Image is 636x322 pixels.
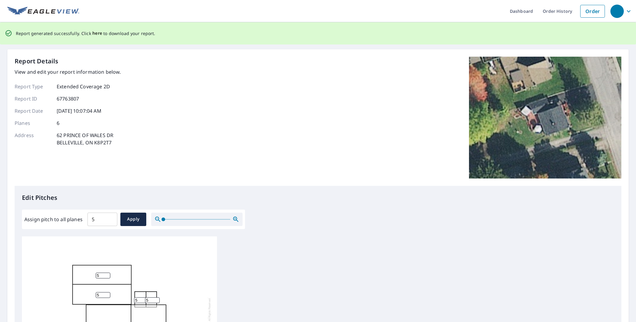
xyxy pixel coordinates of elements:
img: EV Logo [7,7,79,16]
button: here [92,30,102,37]
a: Order [580,5,605,18]
p: [DATE] 10:07:04 AM [57,107,101,115]
span: Apply [125,215,141,223]
p: 62 PRINCE OF WALES DR BELLEVILLE, ON K8P2T7 [57,132,113,146]
p: 67763807 [57,95,79,102]
p: 6 [57,119,59,127]
p: View and edit your report information below. [15,68,121,76]
input: 00.0 [87,211,117,228]
img: Top image [469,57,621,179]
p: Report ID [15,95,51,102]
p: Edit Pitches [22,193,614,202]
p: Report Type [15,83,51,90]
p: Report Details [15,57,59,66]
p: Address [15,132,51,146]
button: Apply [120,213,146,226]
p: Planes [15,119,51,127]
p: Report generated successfully. Click to download your report. [16,30,155,37]
p: Extended Coverage 2D [57,83,110,90]
label: Assign pitch to all planes [24,216,83,223]
p: Report Date [15,107,51,115]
